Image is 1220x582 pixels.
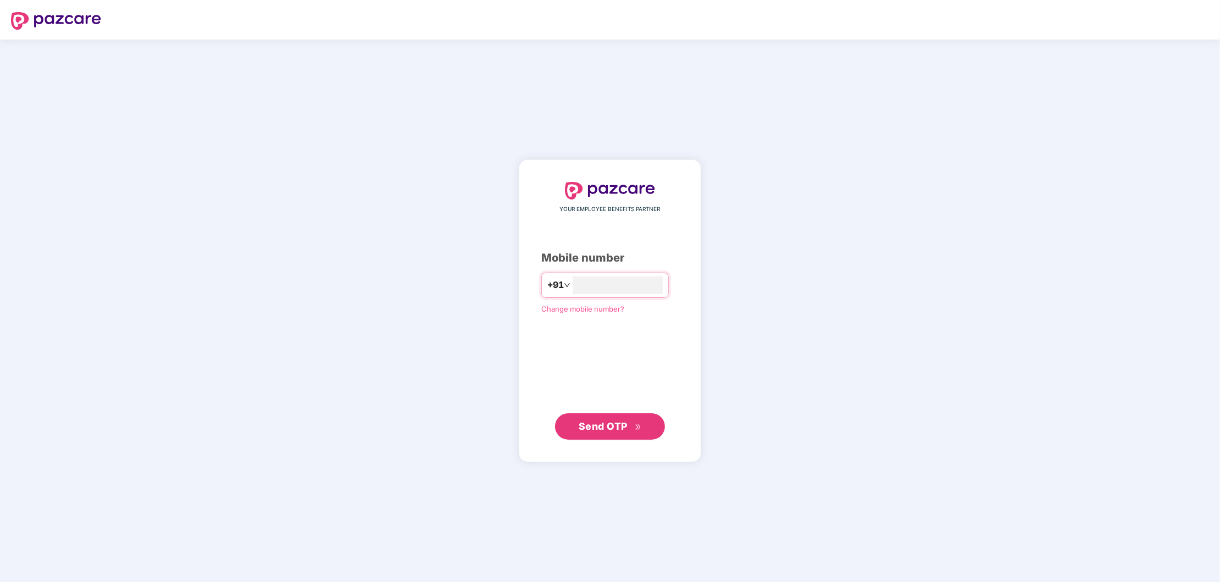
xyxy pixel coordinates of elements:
img: logo [11,12,101,30]
span: down [564,282,570,289]
span: YOUR EMPLOYEE BENEFITS PARTNER [560,205,661,214]
span: +91 [547,278,564,292]
img: logo [565,182,655,199]
span: double-right [635,424,642,431]
a: Change mobile number? [541,304,624,313]
span: Send OTP [579,420,628,432]
div: Mobile number [541,250,679,267]
button: Send OTPdouble-right [555,413,665,440]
